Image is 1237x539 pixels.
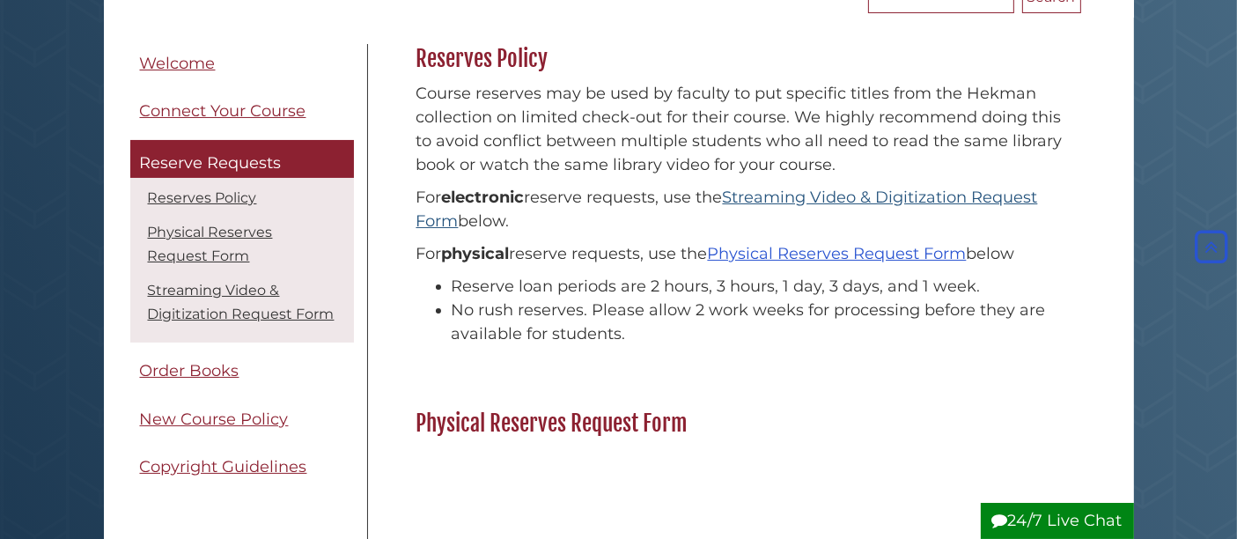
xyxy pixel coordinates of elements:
[408,410,1081,438] h2: Physical Reserves Request Form
[416,188,1038,231] a: Streaming Video & Digitization Request Form
[416,186,1072,233] p: For reserve requests, use the below.
[148,224,273,264] a: Physical Reserves Request Form
[140,361,239,380] span: Order Books
[442,244,510,263] strong: physical
[140,153,282,173] span: Reserve Requests
[140,457,307,476] span: Copyright Guidelines
[452,299,1072,346] li: No rush reserves. Please allow 2 work weeks for processing before they are available for students.
[416,242,1072,266] p: For reserve requests, use the below
[1190,238,1233,257] a: Back to Top
[442,188,525,207] strong: electronic
[140,54,216,73] span: Welcome
[981,503,1134,539] button: 24/7 Live Chat
[416,82,1072,177] p: Course reserves may be used by faculty to put specific titles from the Hekman collection on limit...
[140,410,289,429] span: New Course Policy
[130,351,354,391] a: Order Books
[130,44,354,84] a: Welcome
[130,400,354,439] a: New Course Policy
[130,447,354,487] a: Copyright Guidelines
[130,44,354,496] div: Guide Pages
[408,45,1081,73] h2: Reserves Policy
[148,189,257,206] a: Reserves Policy
[130,92,354,131] a: Connect Your Course
[148,282,335,322] a: Streaming Video & Digitization Request Form
[130,140,354,179] a: Reserve Requests
[452,275,1072,299] li: Reserve loan periods are 2 hours, 3 hours, 1 day, 3 days, and 1 week.
[140,101,306,121] span: Connect Your Course
[708,244,967,263] a: Physical Reserves Request Form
